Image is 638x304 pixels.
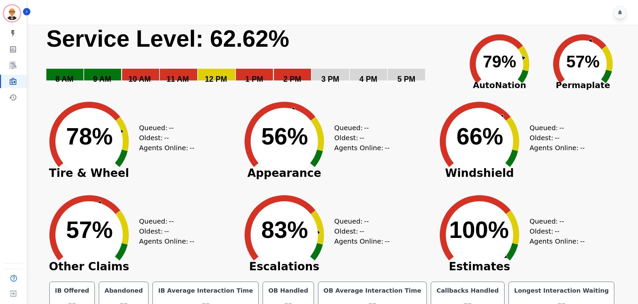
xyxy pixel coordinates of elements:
[167,75,189,83] text: 11 AM
[566,52,600,71] text: 57%
[46,26,289,52] text: Service Level: 62.62%
[435,286,500,295] div: Callbacks Handled
[46,25,456,93] svg: Service Level: 0%
[139,143,196,153] div: Agents Online:
[261,217,308,243] text: 83%
[205,75,227,83] text: 12 PM
[66,123,113,149] text: 78%
[139,236,196,246] div: Agents Online:
[334,226,384,236] div: Oldest:
[334,133,384,143] div: Oldest:
[157,286,254,295] div: IB Average Interaction Time
[559,123,564,133] span: --
[169,216,174,226] span: --
[261,123,308,149] text: 56%
[555,133,559,143] span: --
[364,216,369,226] span: --
[580,236,585,246] span: --
[456,123,503,149] text: 66%
[245,75,263,83] text: 1 PM
[283,75,301,83] text: 2 PM
[55,75,73,83] text: 8 AM
[334,123,384,133] div: Queued:
[139,216,189,226] div: Queued:
[429,170,530,177] span: Windshield
[334,236,391,246] div: Agents Online:
[385,143,389,153] span: --
[103,286,144,295] div: Abandoned
[164,133,169,143] span: --
[530,143,586,153] div: Agents Online:
[234,263,334,270] span: Escalations
[397,75,415,83] text: 5 PM
[54,286,91,295] div: IB Offered
[555,226,559,236] span: --
[190,236,194,246] span: --
[359,226,364,236] span: --
[364,123,369,133] span: --
[234,170,334,177] span: Appearance
[39,170,139,177] span: Tire & Wheel
[4,5,20,21] img: Bordered avatar
[139,123,189,133] div: Queued:
[483,52,516,71] text: 79%
[334,143,391,153] div: Agents Online:
[359,75,377,83] text: 4 PM
[359,133,364,143] span: --
[559,216,564,226] span: --
[267,286,309,295] div: OB Handled
[93,75,111,83] text: 9 AM
[429,263,530,270] span: Estimates
[334,216,384,226] div: Queued:
[139,133,189,143] div: Oldest:
[458,79,541,92] span: AutoNation
[322,286,423,295] div: OB Average Interaction Time
[513,286,610,295] div: Longest Interaction Waiting
[164,226,169,236] span: --
[39,263,139,270] span: Other Claims
[530,226,580,236] div: Oldest:
[541,79,625,92] span: Permaplate
[530,216,580,226] div: Queued:
[385,236,389,246] span: --
[139,226,189,236] div: Oldest:
[190,143,194,153] span: --
[530,133,580,143] div: Oldest:
[128,75,151,83] text: 10 AM
[530,123,580,133] div: Queued:
[321,75,339,83] text: 3 PM
[66,217,113,243] text: 57%
[449,217,509,243] text: 100%
[580,143,585,153] span: --
[169,123,174,133] span: --
[530,236,586,246] div: Agents Online:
